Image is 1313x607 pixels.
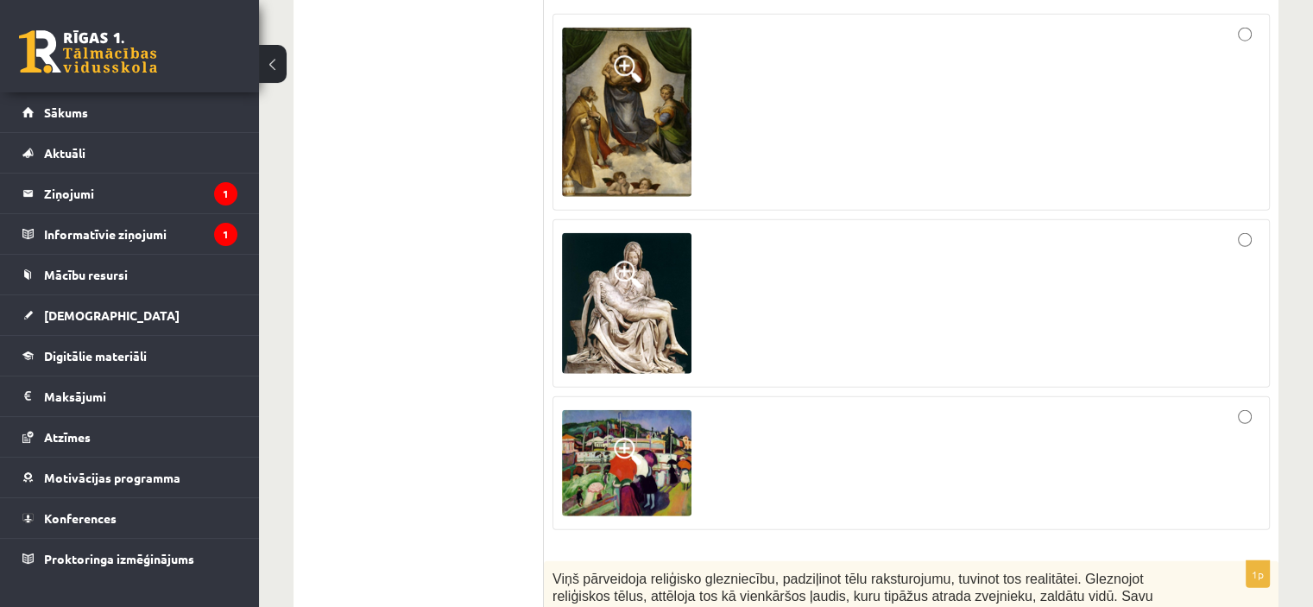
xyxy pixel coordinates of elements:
i: 1 [214,182,237,205]
a: Sākums [22,92,237,132]
img: 2.png [562,233,691,374]
a: Rīgas 1. Tālmācības vidusskola [19,30,157,73]
a: Digitālie materiāli [22,336,237,376]
a: Maksājumi [22,376,237,416]
span: Motivācijas programma [44,470,180,485]
span: Sākums [44,104,88,120]
i: 1 [214,223,237,246]
span: Proktoringa izmēģinājums [44,551,194,566]
legend: Ziņojumi [44,174,237,213]
img: 1.png [562,28,691,196]
a: Ziņojumi1 [22,174,237,213]
legend: Informatīvie ziņojumi [44,214,237,254]
a: Atzīmes [22,417,237,457]
legend: Maksājumi [44,376,237,416]
a: Konferences [22,498,237,538]
span: Konferences [44,510,117,526]
a: Mācību resursi [22,255,237,294]
span: Digitālie materiāli [44,348,147,364]
a: [DEMOGRAPHIC_DATA] [22,295,237,335]
span: Atzīmes [44,429,91,445]
img: 3.png [562,410,691,516]
p: 1p [1246,560,1270,588]
span: [DEMOGRAPHIC_DATA] [44,307,180,323]
span: Aktuāli [44,145,85,161]
span: Mācību resursi [44,267,128,282]
a: Motivācijas programma [22,458,237,497]
a: Proktoringa izmēģinājums [22,539,237,579]
a: Informatīvie ziņojumi1 [22,214,237,254]
a: Aktuāli [22,133,237,173]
